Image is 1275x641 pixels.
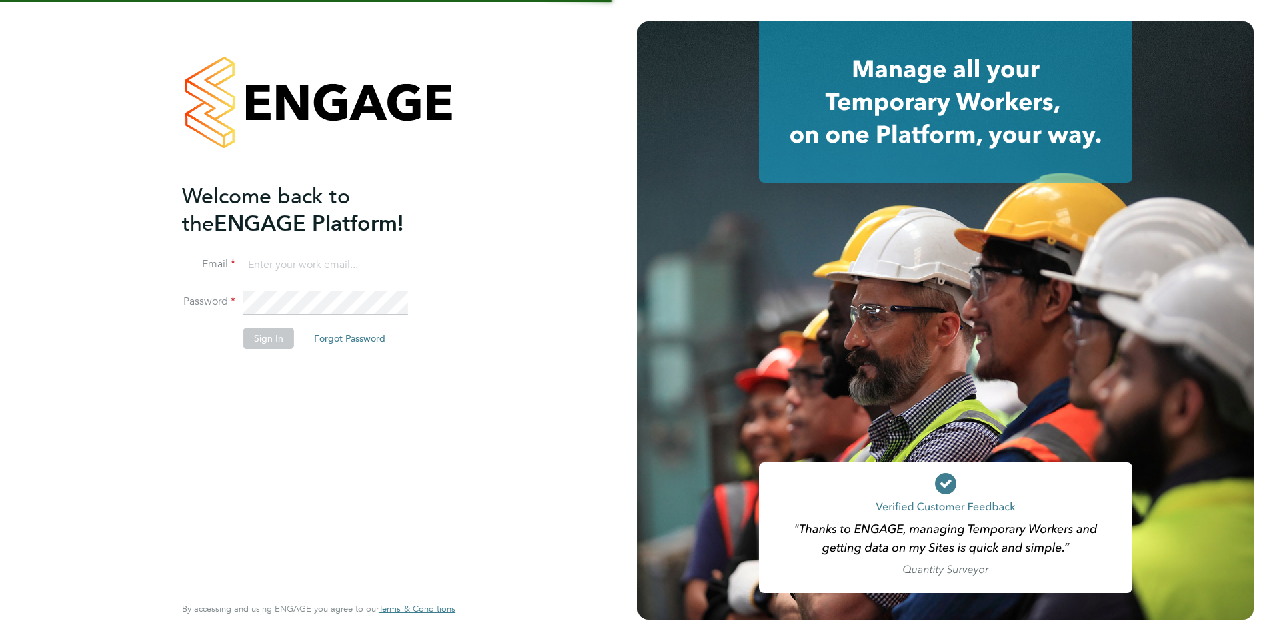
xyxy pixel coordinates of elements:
a: Terms & Conditions [379,604,455,614]
span: Terms & Conditions [379,603,455,614]
input: Enter your work email... [243,253,408,277]
label: Email [182,257,235,271]
h2: ENGAGE Platform! [182,183,442,237]
span: By accessing and using ENGAGE you agree to our [182,603,455,614]
button: Forgot Password [303,328,396,349]
button: Sign In [243,328,294,349]
span: Welcome back to the [182,183,350,237]
label: Password [182,295,235,309]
